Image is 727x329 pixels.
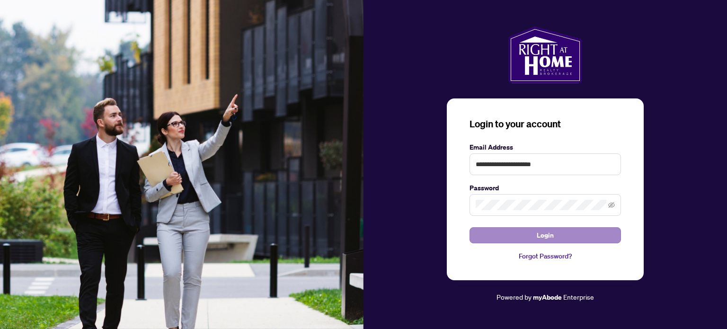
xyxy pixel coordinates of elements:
span: Enterprise [563,293,594,301]
label: Email Address [470,142,621,152]
label: Password [470,183,621,193]
h3: Login to your account [470,117,621,131]
a: myAbode [533,292,562,302]
img: ma-logo [508,27,582,83]
span: Powered by [496,293,532,301]
span: eye-invisible [608,202,615,208]
a: Forgot Password? [470,251,621,261]
button: Login [470,227,621,243]
span: Login [537,228,554,243]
